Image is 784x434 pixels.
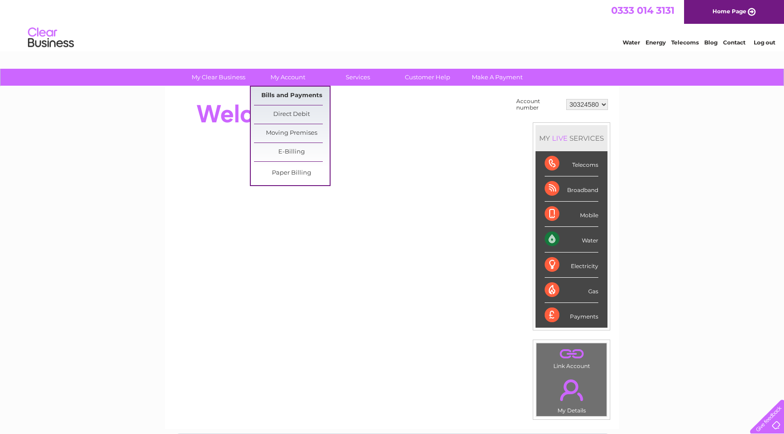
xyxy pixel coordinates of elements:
a: 0333 014 3131 [611,5,674,16]
a: Direct Debit [254,105,330,124]
div: Telecoms [545,151,598,176]
a: Contact [723,39,745,46]
a: Services [320,69,396,86]
a: Telecoms [671,39,699,46]
div: MY SERVICES [536,125,607,151]
a: My Clear Business [181,69,256,86]
div: Electricity [545,253,598,278]
a: Bills and Payments [254,87,330,105]
img: logo.png [28,24,74,52]
a: Blog [704,39,718,46]
div: Gas [545,278,598,303]
div: Payments [545,303,598,328]
div: Water [545,227,598,252]
a: Energy [646,39,666,46]
div: Mobile [545,202,598,227]
div: LIVE [550,134,569,143]
div: Broadband [545,176,598,202]
a: . [539,374,604,406]
a: Make A Payment [459,69,535,86]
a: Moving Premises [254,124,330,143]
a: Water [623,39,640,46]
td: My Details [536,372,607,417]
a: Customer Help [390,69,465,86]
a: Paper Billing [254,164,330,182]
a: My Account [250,69,326,86]
div: Clear Business is a trading name of Verastar Limited (registered in [GEOGRAPHIC_DATA] No. 3667643... [176,5,609,44]
a: . [539,346,604,362]
td: Account number [514,96,564,113]
a: Log out [754,39,775,46]
a: E-Billing [254,143,330,161]
td: Link Account [536,343,607,372]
